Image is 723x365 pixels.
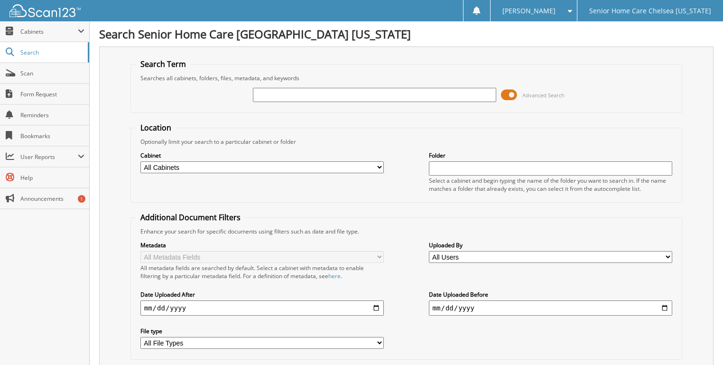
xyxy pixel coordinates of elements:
[99,26,714,42] h1: Search Senior Home Care [GEOGRAPHIC_DATA] [US_STATE]
[20,28,78,36] span: Cabinets
[20,132,84,140] span: Bookmarks
[140,151,384,159] label: Cabinet
[20,174,84,182] span: Help
[589,8,711,14] span: Senior Home Care Chelsea [US_STATE]
[429,290,673,299] label: Date Uploaded Before
[20,111,84,119] span: Reminders
[140,300,384,316] input: start
[136,138,677,146] div: Optionally limit your search to a particular cabinet or folder
[136,74,677,82] div: Searches all cabinets, folders, files, metadata, and keywords
[140,290,384,299] label: Date Uploaded After
[20,90,84,98] span: Form Request
[522,92,565,99] span: Advanced Search
[78,195,85,203] div: 1
[429,300,673,316] input: end
[136,212,245,223] legend: Additional Document Filters
[429,151,673,159] label: Folder
[20,195,84,203] span: Announcements
[140,327,384,335] label: File type
[20,69,84,77] span: Scan
[429,177,673,193] div: Select a cabinet and begin typing the name of the folder you want to search in. If the name match...
[140,241,384,249] label: Metadata
[136,122,176,133] legend: Location
[136,59,191,69] legend: Search Term
[140,264,384,280] div: All metadata fields are searched by default. Select a cabinet with metadata to enable filtering b...
[20,153,78,161] span: User Reports
[429,241,673,249] label: Uploaded By
[20,48,83,56] span: Search
[9,4,81,17] img: scan123-logo-white.svg
[502,8,556,14] span: [PERSON_NAME]
[328,272,341,280] a: here
[136,227,677,235] div: Enhance your search for specific documents using filters such as date and file type.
